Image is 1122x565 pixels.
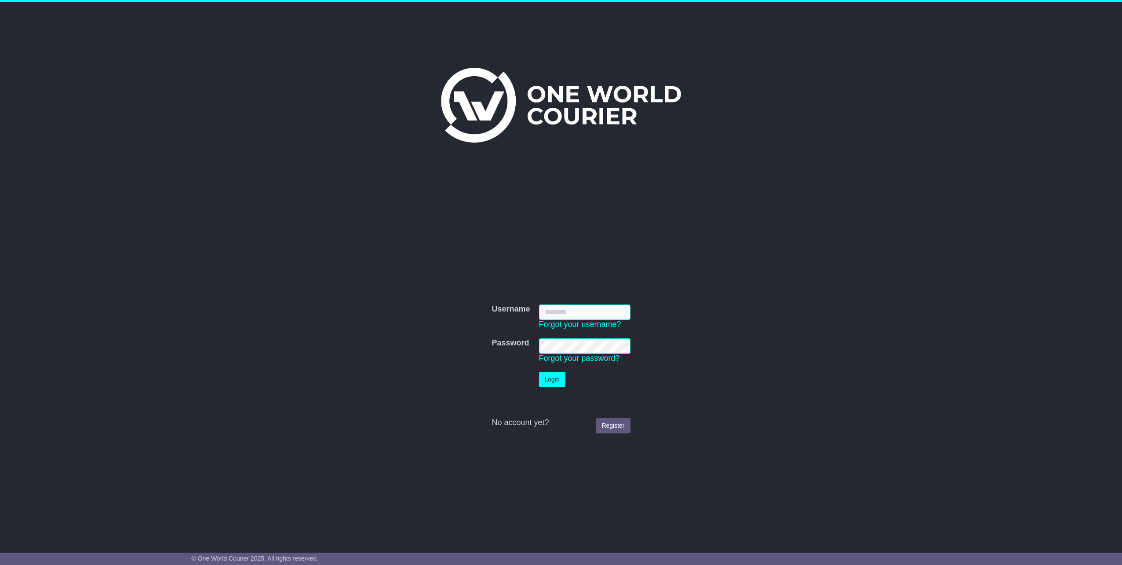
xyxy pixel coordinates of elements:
[441,68,681,143] img: One World
[492,305,530,314] label: Username
[539,320,621,329] a: Forgot your username?
[191,555,318,562] span: © One World Courier 2025. All rights reserved.
[539,372,565,387] button: Login
[492,338,529,348] label: Password
[539,354,620,363] a: Forgot your password?
[492,418,630,428] div: No account yet?
[596,418,630,433] a: Register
